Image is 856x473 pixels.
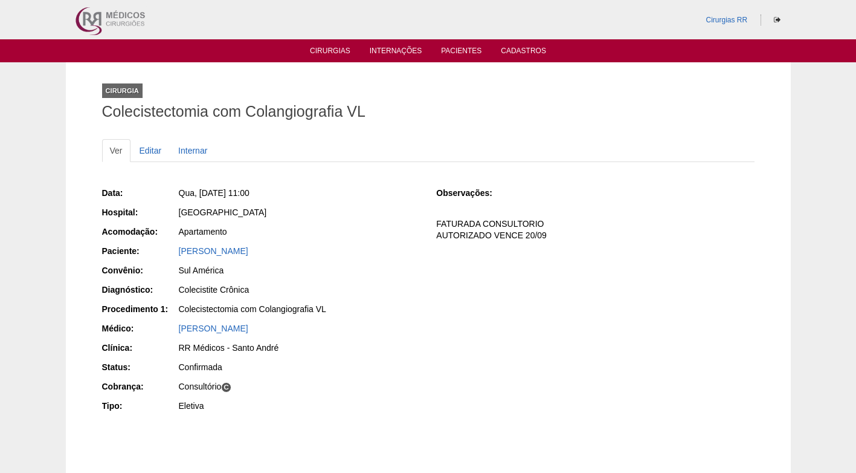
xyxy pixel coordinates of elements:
div: Eletiva [179,400,420,412]
div: Procedimento 1: [102,303,178,315]
div: Confirmada [179,361,420,373]
div: Hospital: [102,206,178,218]
div: Diagnóstico: [102,284,178,296]
a: Cirurgias [310,47,350,59]
div: [GEOGRAPHIC_DATA] [179,206,420,218]
div: Acomodação: [102,226,178,238]
a: Cadastros [501,47,546,59]
div: Observações: [436,187,512,199]
div: Clínica: [102,342,178,354]
a: Pacientes [441,47,481,59]
div: RR Médicos - Santo André [179,342,420,354]
a: [PERSON_NAME] [179,246,248,256]
a: Cirurgias RR [706,16,747,24]
a: [PERSON_NAME] [179,324,248,333]
p: FATURADA CONSULTORIO AUTORIZADO VENCE 20/09 [436,218,754,241]
div: Colecistite Crônica [179,284,420,296]
a: Editar [132,139,170,162]
a: Internar [170,139,215,162]
i: Sair [774,16,780,24]
div: Cirurgia [102,83,143,98]
div: Convênio: [102,264,178,276]
a: Ver [102,139,130,162]
div: Status: [102,361,178,373]
div: Médico: [102,322,178,334]
div: Cobrança: [102,380,178,393]
div: Paciente: [102,245,178,257]
div: Apartamento [179,226,420,238]
h1: Colecistectomia com Colangiografia VL [102,104,755,119]
div: Data: [102,187,178,199]
span: Qua, [DATE] 11:00 [179,188,249,198]
div: Tipo: [102,400,178,412]
div: Consultório [179,380,420,393]
span: C [221,382,231,393]
div: Colecistectomia com Colangiografia VL [179,303,420,315]
div: Sul América [179,264,420,276]
a: Internações [370,47,422,59]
